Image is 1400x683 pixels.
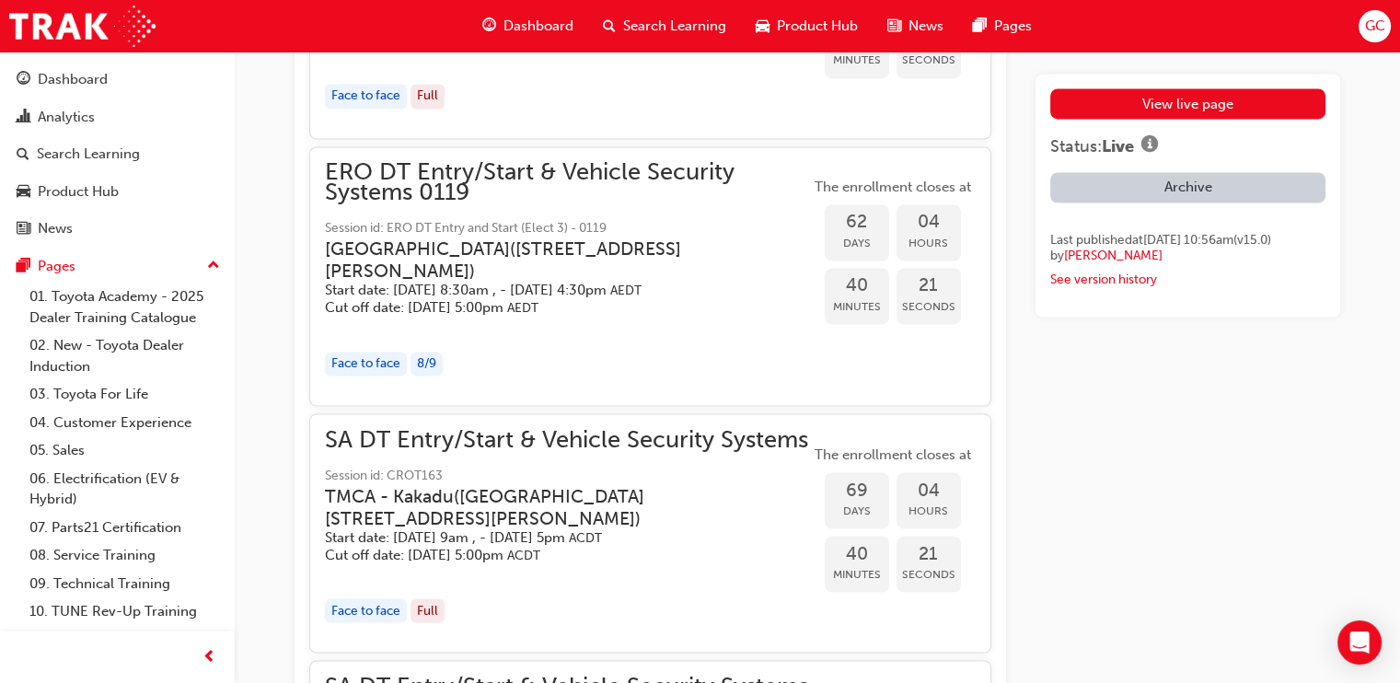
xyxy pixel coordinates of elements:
span: Pages [994,16,1032,37]
div: by [1050,248,1325,264]
button: Pages [7,249,227,284]
a: 07. Parts21 Certification [22,514,227,542]
a: 06. Electrification (EV & Hybrid) [22,465,227,514]
div: Face to face [325,598,407,623]
span: guage-icon [17,72,30,88]
span: Seconds [897,50,961,71]
a: 08. Service Training [22,541,227,570]
span: Minutes [825,296,889,318]
span: news-icon [887,15,901,38]
span: 69 [825,480,889,501]
span: 21 [897,275,961,296]
h3: TMCA - Kakadu ( [GEOGRAPHIC_DATA][STREET_ADDRESS][PERSON_NAME] ) [325,485,781,528]
div: 8 / 9 [411,352,443,376]
div: Full [411,84,445,109]
span: pages-icon [17,259,30,275]
span: guage-icon [482,15,496,38]
span: Australian Eastern Daylight Time AEDT [507,300,538,316]
h5: Start date: [DATE] 8:30am , - [DATE] 4:30pm [325,282,781,299]
span: Hours [897,233,961,254]
a: Analytics [7,100,227,134]
a: 04. Customer Experience [22,409,227,437]
a: 01. Toyota Academy - 2025 Dealer Training Catalogue [22,283,227,331]
span: 04 [897,480,961,501]
a: 10. TUNE Rev-Up Training [22,597,227,626]
div: Status: [1050,133,1325,157]
span: News [908,16,943,37]
a: 05. Sales [22,436,227,465]
a: 09. Technical Training [22,570,227,598]
a: Dashboard [7,63,227,97]
span: 21 [897,543,961,564]
a: car-iconProduct Hub [741,7,873,45]
span: Minutes [825,50,889,71]
a: guage-iconDashboard [468,7,588,45]
a: [PERSON_NAME] [1064,248,1163,263]
span: chart-icon [17,110,30,126]
a: Product Hub [7,175,227,209]
span: search-icon [17,146,29,163]
div: Dashboard [38,69,108,90]
button: DashboardAnalyticsSearch LearningProduct HubNews [7,59,227,249]
a: pages-iconPages [958,7,1047,45]
div: Face to face [325,84,407,109]
a: All Pages [22,626,227,654]
span: 04 [897,212,961,233]
a: news-iconNews [873,7,958,45]
div: Last published at [DATE] 10:56am (v 15 . 0 ) [1050,232,1325,249]
div: Open Intercom Messenger [1337,620,1382,665]
button: Archive [1050,172,1325,203]
a: View live page [1050,88,1325,119]
span: GC [1364,16,1384,37]
a: 02. New - Toyota Dealer Induction [22,331,227,380]
button: Show info [1134,133,1165,157]
span: Australian Central Daylight Time ACDT [507,547,540,562]
a: See version history [1050,272,1157,287]
span: Search Learning [623,16,726,37]
div: News [38,218,73,239]
span: Days [825,233,889,254]
span: Session id: ERO DT Entry and Start (Elect 3) - 0119 [325,218,810,239]
span: Session id: CROT163 [325,465,810,486]
h5: Cut off date: [DATE] 5:00pm [325,299,781,317]
span: ERO DT Entry/Start & Vehicle Security Systems 0119 [325,162,810,203]
h5: Start date: [DATE] 9am , - [DATE] 5pm [325,528,781,546]
span: Seconds [897,563,961,585]
div: Full [411,598,445,623]
div: Pages [38,256,75,277]
div: Product Hub [38,181,119,203]
span: news-icon [17,221,30,237]
span: The enrollment closes at [810,444,976,465]
span: Minutes [825,563,889,585]
span: Seconds [897,296,961,318]
h5: Cut off date: [DATE] 5:00pm [325,546,781,563]
button: ERO DT Entry/Start & Vehicle Security Systems 0119Session id: ERO DT Entry and Start (Elect 3) - ... [325,162,976,390]
span: Product Hub [777,16,858,37]
span: 40 [825,275,889,296]
h3: [GEOGRAPHIC_DATA] ( [STREET_ADDRESS][PERSON_NAME] ) [325,238,781,282]
div: Search Learning [37,144,140,165]
a: News [7,212,227,246]
span: Days [825,500,889,521]
span: car-icon [17,184,30,201]
span: 40 [825,543,889,564]
a: search-iconSearch Learning [588,7,741,45]
span: Dashboard [503,16,573,37]
span: SA DT Entry/Start & Vehicle Security Systems [325,429,810,450]
div: Analytics [38,107,95,128]
button: SA DT Entry/Start & Vehicle Security SystemsSession id: CROT163TMCA - Kakadu([GEOGRAPHIC_DATA][ST... [325,429,976,637]
span: 62 [825,212,889,233]
div: Face to face [325,352,407,376]
span: Australian Eastern Daylight Time AEDT [610,283,642,298]
span: The enrollment closes at [810,177,976,198]
a: 03. Toyota For Life [22,380,227,409]
button: GC [1359,10,1391,42]
img: Trak [9,6,156,47]
span: prev-icon [202,646,216,669]
span: car-icon [756,15,769,38]
span: Australian Central Daylight Time ACDT [569,529,602,545]
span: Live [1102,136,1134,156]
span: pages-icon [973,15,987,38]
